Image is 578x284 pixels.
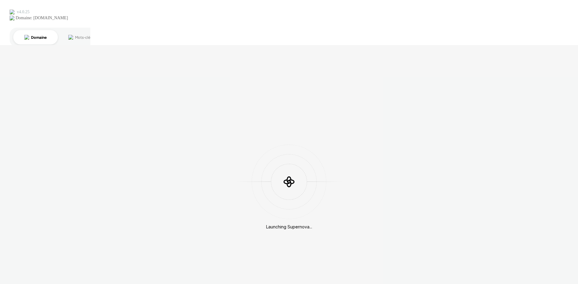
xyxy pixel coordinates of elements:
[10,10,14,14] img: logo_orange.svg
[17,10,30,14] div: v 4.0.25
[24,35,29,40] img: tab_domain_overview_orange.svg
[266,224,312,230] div: Launching Supernova...
[10,16,14,20] img: website_grey.svg
[16,16,68,20] div: Domaine: [DOMAIN_NAME]
[68,35,73,40] img: tab_keywords_by_traffic_grey.svg
[31,35,46,39] div: Domaine
[75,35,92,39] div: Mots-clés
